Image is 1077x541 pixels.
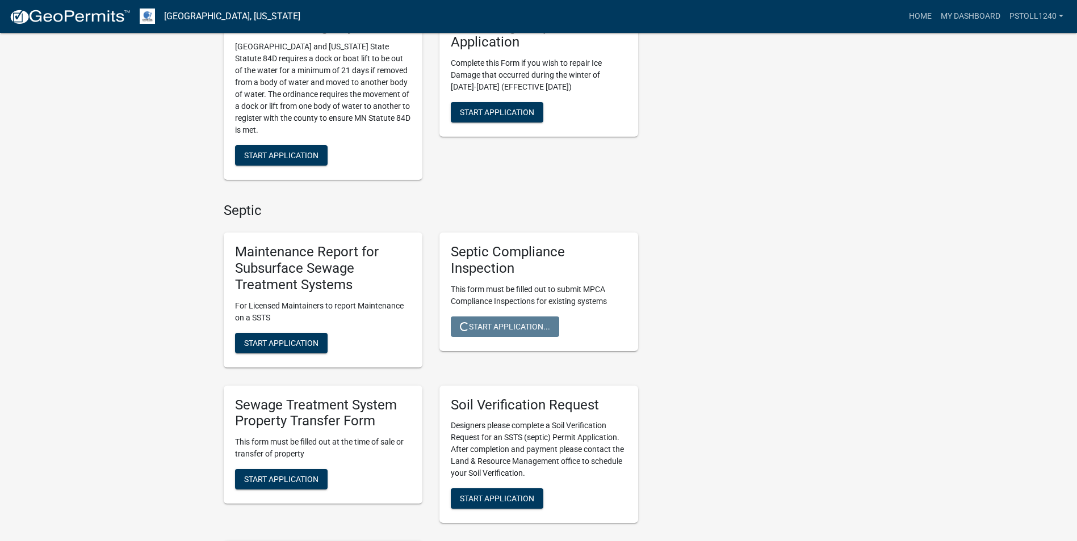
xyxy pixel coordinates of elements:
[140,9,155,24] img: Otter Tail County, Minnesota
[224,202,638,219] h4: Septic
[451,284,627,307] p: This form must be filled out to submit MPCA Compliance Inspections for existing systems
[235,244,411,293] h5: Maintenance Report for Subsurface Sewage Treatment Systems
[235,333,328,353] button: Start Application
[244,151,319,160] span: Start Application
[235,145,328,166] button: Start Application
[451,420,627,479] p: Designers please complete a Soil Verification Request for an SSTS (septic) Permit Application. Af...
[244,338,319,347] span: Start Application
[460,322,550,331] span: Start Application...
[1005,6,1068,27] a: pstoll1240
[451,18,627,51] h5: Ice Damage Repair Application
[451,316,559,337] button: Start Application...
[235,469,328,489] button: Start Application
[451,102,543,122] button: Start Application
[451,397,627,413] h5: Soil Verification Request
[235,41,411,136] p: [GEOGRAPHIC_DATA] and [US_STATE] State Statute 84D requires a dock or boat lift to be out of the ...
[460,494,534,503] span: Start Application
[451,57,627,93] p: Complete this Form if you wish to repair Ice Damage that occurred during the winter of [DATE]-[DA...
[235,436,411,460] p: This form must be filled out at the time of sale or transfer of property
[451,488,543,509] button: Start Application
[936,6,1005,27] a: My Dashboard
[235,300,411,324] p: For Licensed Maintainers to report Maintenance on a SSTS
[244,475,319,484] span: Start Application
[451,244,627,277] h5: Septic Compliance Inspection
[164,7,300,26] a: [GEOGRAPHIC_DATA], [US_STATE]
[904,6,936,27] a: Home
[460,108,534,117] span: Start Application
[235,397,411,430] h5: Sewage Treatment System Property Transfer Form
